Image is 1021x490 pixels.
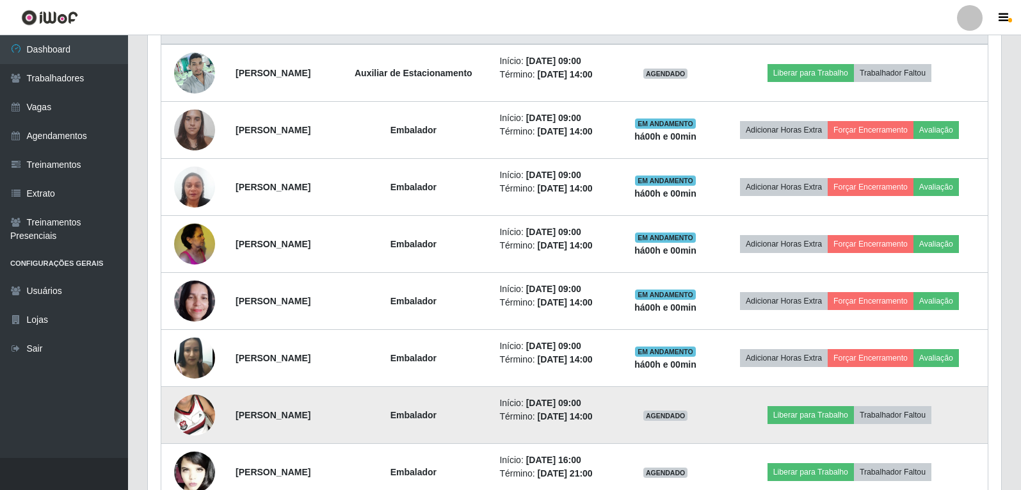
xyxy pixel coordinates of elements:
[236,239,310,249] strong: [PERSON_NAME]
[174,151,215,224] img: 1703781074039.jpeg
[526,455,581,465] time: [DATE] 16:00
[499,68,612,81] li: Término:
[913,178,959,196] button: Avaliação
[174,274,215,328] img: 1726745680631.jpeg
[390,467,437,477] strong: Embalador
[634,245,696,256] strong: há 00 h e 00 min
[390,410,437,420] strong: Embalador
[635,176,696,186] span: EM ANDAMENTO
[828,292,913,310] button: Forçar Encerramento
[768,463,854,481] button: Liberar para Trabalho
[390,125,437,135] strong: Embalador
[634,359,696,370] strong: há 00 h e 00 min
[538,411,593,421] time: [DATE] 14:00
[635,290,696,300] span: EM ANDAMENTO
[635,118,696,129] span: EM ANDAMENTO
[538,354,593,364] time: [DATE] 14:00
[828,178,913,196] button: Forçar Encerramento
[740,292,828,310] button: Adicionar Horas Extra
[828,349,913,367] button: Forçar Encerramento
[635,233,696,243] span: EM ANDAMENTO
[635,347,696,357] span: EM ANDAMENTO
[854,463,931,481] button: Trabalhador Faltou
[538,183,593,193] time: [DATE] 14:00
[740,235,828,253] button: Adicionar Horas Extra
[499,239,612,252] li: Término:
[740,349,828,367] button: Adicionar Horas Extra
[499,453,612,467] li: Início:
[538,297,593,307] time: [DATE] 14:00
[236,410,310,420] strong: [PERSON_NAME]
[390,239,437,249] strong: Embalador
[828,121,913,139] button: Forçar Encerramento
[768,406,854,424] button: Liberar para Trabalho
[526,113,581,123] time: [DATE] 09:00
[768,64,854,82] button: Liberar para Trabalho
[854,64,931,82] button: Trabalhador Faltou
[538,126,593,136] time: [DATE] 14:00
[499,168,612,182] li: Início:
[499,396,612,410] li: Início:
[499,54,612,68] li: Início:
[174,333,215,383] img: 1732819988000.jpeg
[499,125,612,138] li: Término:
[913,121,959,139] button: Avaliação
[390,296,437,306] strong: Embalador
[174,102,215,157] img: 1734444279146.jpeg
[538,468,593,478] time: [DATE] 21:00
[236,182,310,192] strong: [PERSON_NAME]
[538,240,593,250] time: [DATE] 14:00
[913,235,959,253] button: Avaliação
[854,406,931,424] button: Trabalhador Faltou
[913,349,959,367] button: Avaliação
[740,178,828,196] button: Adicionar Horas Extra
[499,282,612,296] li: Início:
[526,227,581,237] time: [DATE] 09:00
[390,182,437,192] strong: Embalador
[499,111,612,125] li: Início:
[526,56,581,66] time: [DATE] 09:00
[174,379,215,452] img: 1744230818222.jpeg
[828,235,913,253] button: Forçar Encerramento
[236,353,310,363] strong: [PERSON_NAME]
[499,353,612,366] li: Término:
[236,296,310,306] strong: [PERSON_NAME]
[526,398,581,408] time: [DATE] 09:00
[174,45,215,100] img: 1747873820563.jpeg
[740,121,828,139] button: Adicionar Horas Extra
[499,410,612,423] li: Término:
[913,292,959,310] button: Avaliação
[526,170,581,180] time: [DATE] 09:00
[21,10,78,26] img: CoreUI Logo
[634,188,696,199] strong: há 00 h e 00 min
[236,125,310,135] strong: [PERSON_NAME]
[526,341,581,351] time: [DATE] 09:00
[355,68,472,78] strong: Auxiliar de Estacionamento
[174,216,215,271] img: 1739839717367.jpeg
[643,468,688,478] span: AGENDADO
[634,302,696,313] strong: há 00 h e 00 min
[643,69,688,79] span: AGENDADO
[236,68,310,78] strong: [PERSON_NAME]
[236,467,310,477] strong: [PERSON_NAME]
[499,225,612,239] li: Início:
[390,353,437,363] strong: Embalador
[538,69,593,79] time: [DATE] 14:00
[499,467,612,480] li: Término:
[643,411,688,421] span: AGENDADO
[634,131,696,142] strong: há 00 h e 00 min
[499,182,612,195] li: Término:
[499,339,612,353] li: Início:
[526,284,581,294] time: [DATE] 09:00
[499,296,612,309] li: Término:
